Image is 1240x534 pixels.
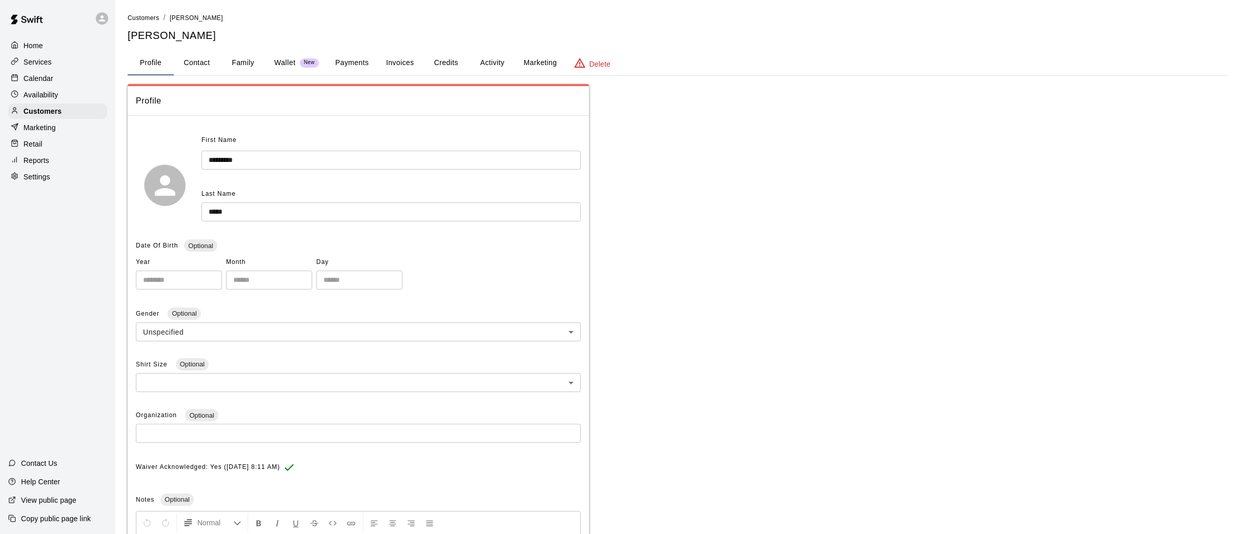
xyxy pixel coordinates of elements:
[184,242,217,250] span: Optional
[21,495,76,505] p: View public page
[24,106,62,116] p: Customers
[136,412,179,419] span: Organization
[157,514,174,532] button: Redo
[21,514,91,524] p: Copy public page link
[24,90,58,100] p: Availability
[250,514,268,532] button: Format Bold
[8,120,107,135] a: Marketing
[176,360,209,368] span: Optional
[170,14,223,22] span: [PERSON_NAME]
[8,153,107,168] a: Reports
[136,361,170,368] span: Shirt Size
[8,71,107,86] a: Calendar
[24,139,43,149] p: Retail
[8,87,107,102] a: Availability
[128,14,159,22] span: Customers
[197,518,233,528] span: Normal
[24,40,43,51] p: Home
[8,54,107,70] a: Services
[168,310,200,317] span: Optional
[21,477,60,487] p: Help Center
[128,51,174,75] button: Profile
[8,104,107,119] a: Customers
[24,73,53,84] p: Calendar
[306,514,323,532] button: Format Strikethrough
[136,242,178,249] span: Date Of Birth
[24,155,49,166] p: Reports
[8,38,107,53] a: Home
[138,514,156,532] button: Undo
[324,514,341,532] button: Insert Code
[164,12,166,23] li: /
[136,459,280,476] span: Waiver Acknowledged: Yes ([DATE] 8:11 AM)
[24,172,50,182] p: Settings
[226,254,312,271] span: Month
[423,51,469,75] button: Credits
[128,51,1228,75] div: basic tabs example
[128,29,1228,43] h5: [PERSON_NAME]
[136,310,161,317] span: Gender
[515,51,565,75] button: Marketing
[128,13,159,22] a: Customers
[469,51,515,75] button: Activity
[201,190,236,197] span: Last Name
[136,254,222,271] span: Year
[421,514,438,532] button: Justify Align
[220,51,266,75] button: Family
[24,122,56,133] p: Marketing
[174,51,220,75] button: Contact
[342,514,360,532] button: Insert Link
[300,59,319,66] span: New
[136,496,154,503] span: Notes
[128,12,1228,24] nav: breadcrumb
[377,51,423,75] button: Invoices
[8,136,107,152] a: Retail
[316,254,402,271] span: Day
[365,514,383,532] button: Left Align
[136,94,581,108] span: Profile
[287,514,304,532] button: Format Underline
[327,51,377,75] button: Payments
[274,57,296,68] p: Wallet
[185,412,218,419] span: Optional
[8,169,107,184] a: Settings
[160,496,193,503] span: Optional
[201,132,237,149] span: First Name
[402,514,420,532] button: Right Align
[179,514,246,532] button: Formatting Options
[24,57,52,67] p: Services
[136,322,581,341] div: Unspecified
[21,458,57,468] p: Contact Us
[384,514,401,532] button: Center Align
[269,514,286,532] button: Format Italics
[589,59,611,69] p: Delete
